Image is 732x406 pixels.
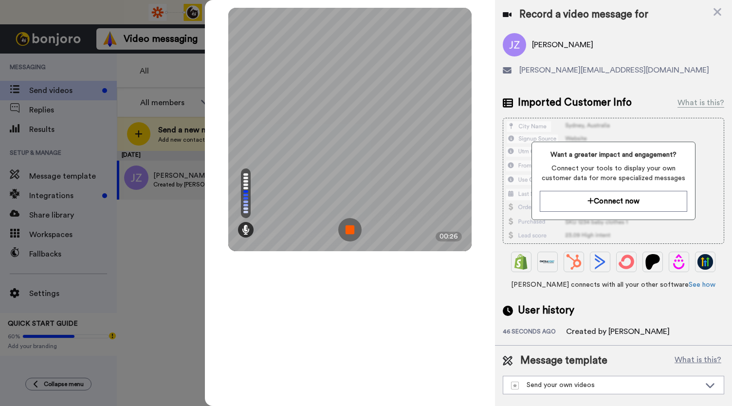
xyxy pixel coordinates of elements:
[503,328,566,337] div: 46 seconds ago
[540,150,687,160] span: Want a greater impact and engagement?
[338,218,362,241] img: ic_record_stop.svg
[540,164,687,183] span: Connect your tools to display your own customer data for more specialized messages
[619,254,634,270] img: ConvertKit
[645,254,660,270] img: Patreon
[672,353,724,368] button: What is this?
[518,303,574,318] span: User history
[566,254,582,270] img: Hubspot
[511,380,700,390] div: Send your own videos
[677,97,724,109] div: What is this?
[511,382,519,389] img: demo-template.svg
[436,232,462,241] div: 00:26
[520,353,607,368] span: Message template
[513,254,529,270] img: Shopify
[518,95,632,110] span: Imported Customer Info
[671,254,687,270] img: Drip
[566,326,670,337] div: Created by [PERSON_NAME]
[540,191,687,212] button: Connect now
[540,254,555,270] img: Ontraport
[592,254,608,270] img: ActiveCampaign
[503,280,724,290] span: [PERSON_NAME] connects with all your other software
[689,281,715,288] a: See how
[697,254,713,270] img: GoHighLevel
